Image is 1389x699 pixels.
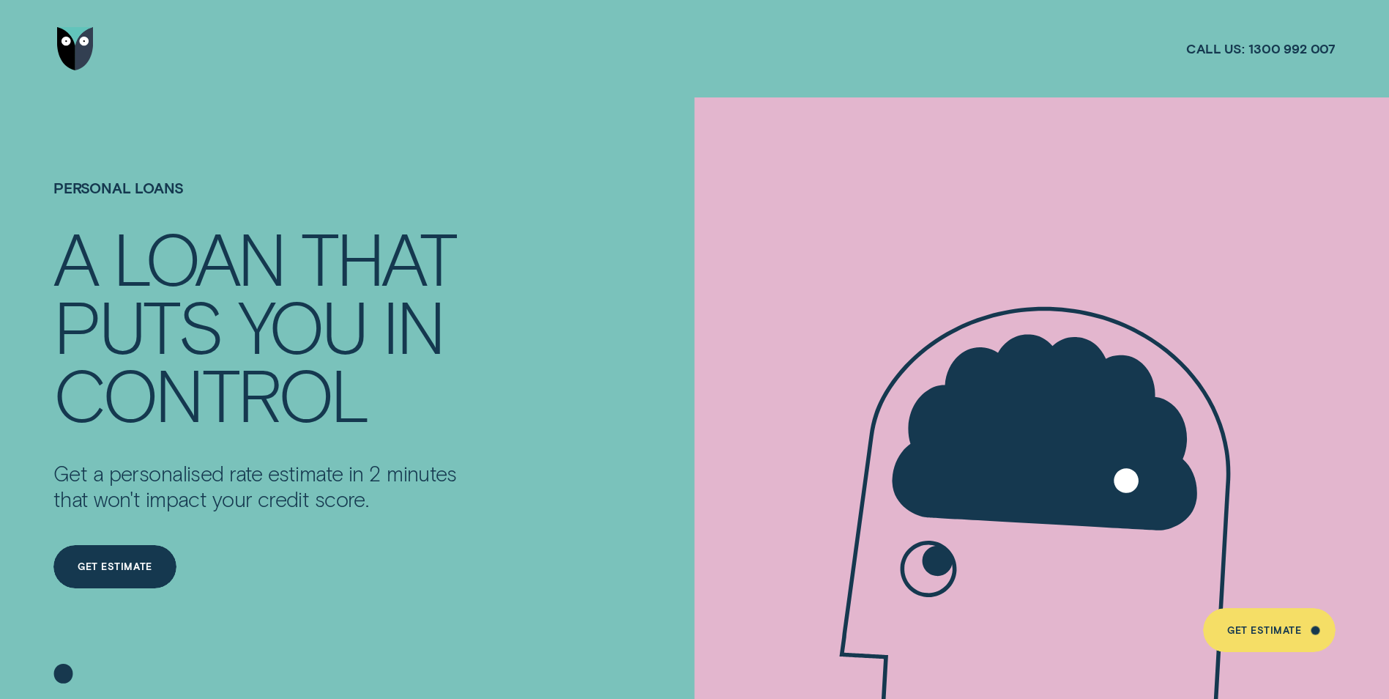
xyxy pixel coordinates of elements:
img: Wisr [57,27,94,71]
span: Call us: [1186,40,1245,57]
p: Get a personalised rate estimate in 2 minutes that won't impact your credit score. [53,460,474,513]
div: LOAN [113,223,284,292]
div: THAT [301,223,455,292]
div: IN [382,292,444,360]
h1: Personal Loans [53,180,474,224]
a: Call us:1300 992 007 [1186,40,1336,57]
a: Get Estimate [53,545,176,589]
div: A [53,223,97,292]
h4: A LOAN THAT PUTS YOU IN CONTROL [53,223,474,427]
div: CONTROL [53,360,368,428]
a: Get Estimate [1203,608,1336,652]
div: YOU [238,292,366,360]
div: PUTS [53,292,221,360]
span: 1300 992 007 [1248,40,1336,57]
